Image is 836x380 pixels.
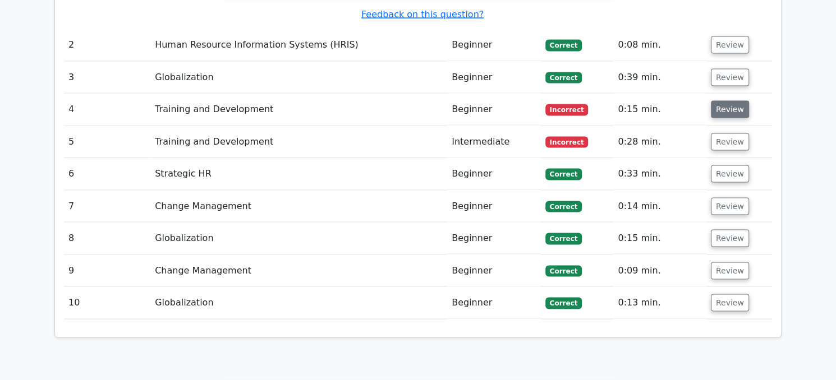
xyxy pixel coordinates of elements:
td: Human Resource Information Systems (HRIS) [150,29,447,61]
td: 8 [64,223,150,254]
td: Strategic HR [150,158,447,190]
button: Review [711,294,749,312]
td: Training and Development [150,94,447,126]
td: 2 [64,29,150,61]
a: Feedback on this question? [361,9,484,20]
td: 0:39 min. [613,62,706,94]
span: Correct [545,266,582,277]
span: Correct [545,169,582,180]
button: Review [711,262,749,280]
td: Beginner [447,287,541,319]
td: 0:09 min. [613,255,706,287]
span: Correct [545,40,582,51]
td: Change Management [150,255,447,287]
td: 0:13 min. [613,287,706,319]
td: 0:28 min. [613,126,706,158]
td: Globalization [150,287,447,319]
td: 9 [64,255,150,287]
button: Review [711,133,749,151]
td: Beginner [447,255,541,287]
td: 0:15 min. [613,94,706,126]
td: Globalization [150,62,447,94]
span: Incorrect [545,137,589,148]
span: Correct [545,233,582,244]
td: Beginner [447,62,541,94]
td: Beginner [447,94,541,126]
span: Correct [545,298,582,309]
td: Training and Development [150,126,447,158]
button: Review [711,230,749,247]
button: Review [711,69,749,86]
td: 0:14 min. [613,191,706,223]
td: 5 [64,126,150,158]
td: Intermediate [447,126,541,158]
button: Review [711,198,749,215]
td: 7 [64,191,150,223]
td: 0:08 min. [613,29,706,61]
td: Change Management [150,191,447,223]
td: 4 [64,94,150,126]
span: Correct [545,201,582,212]
td: 3 [64,62,150,94]
td: 10 [64,287,150,319]
td: 6 [64,158,150,190]
td: Globalization [150,223,447,254]
td: 0:15 min. [613,223,706,254]
span: Correct [545,72,582,84]
td: Beginner [447,29,541,61]
td: Beginner [447,191,541,223]
td: Beginner [447,223,541,254]
button: Review [711,165,749,183]
button: Review [711,101,749,118]
td: Beginner [447,158,541,190]
button: Review [711,36,749,54]
td: 0:33 min. [613,158,706,190]
span: Incorrect [545,104,589,115]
